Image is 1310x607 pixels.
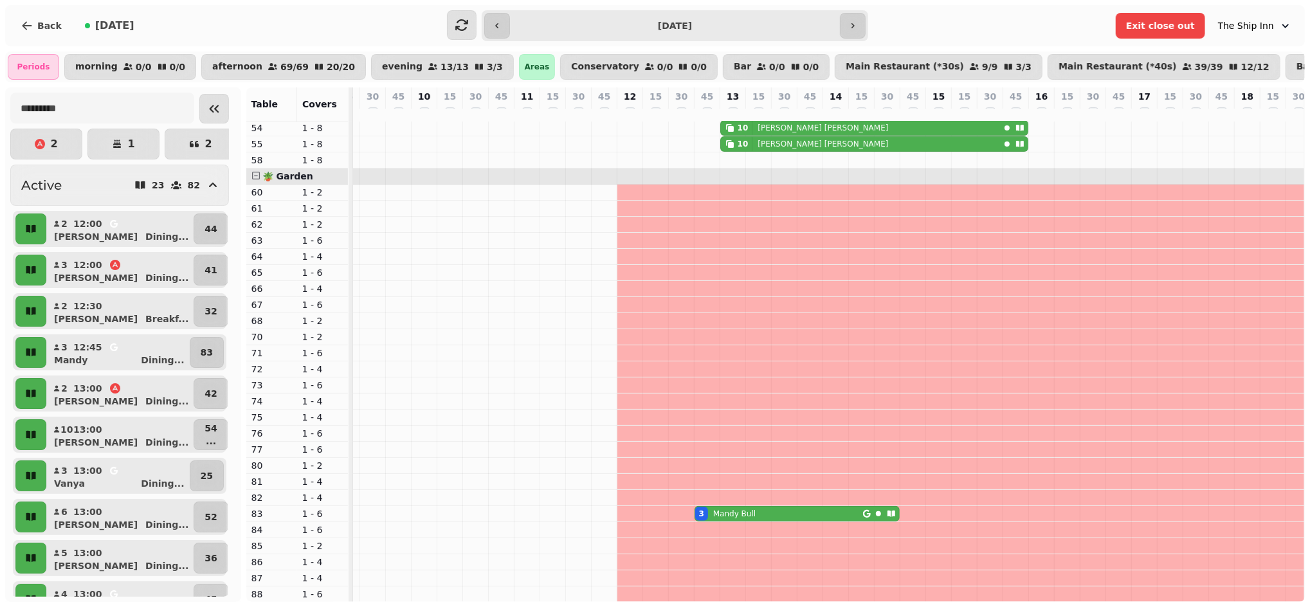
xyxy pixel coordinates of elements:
p: [PERSON_NAME] [54,230,138,243]
p: [PERSON_NAME] [54,395,138,408]
p: 1 - 4 [302,363,343,376]
p: 1 - 6 [302,523,343,536]
p: 13:00 [73,382,102,395]
p: 73 [251,379,292,392]
p: 54 [205,422,217,435]
p: 45 [495,90,507,103]
p: 30 [367,90,379,103]
p: 30 [881,90,893,103]
p: 82 [251,491,292,504]
button: 313:00VanyaDining... [49,460,187,491]
p: 84 [251,523,292,536]
span: [DATE] [95,21,134,31]
p: 1 - 2 [302,218,343,231]
p: 45 [701,90,713,103]
p: 1 - 4 [302,572,343,584]
p: 71 [251,347,292,359]
p: 12:30 [73,300,102,313]
button: [DATE] [75,10,145,41]
button: evening13/133/3 [371,54,514,80]
p: 86 [251,556,292,568]
p: Conservatory [571,62,639,72]
p: Dining ... [141,477,184,490]
p: 17 [1138,90,1151,103]
button: 312:00[PERSON_NAME]Dining... [49,255,191,285]
button: Main Restaurant (*30s)9/93/3 [835,54,1042,80]
p: 1 - 6 [302,443,343,456]
p: 18 [1241,90,1253,103]
p: 39 / 39 [1195,62,1223,71]
p: 70 [251,331,292,343]
button: Back [10,10,72,41]
p: 45 [1010,90,1022,103]
p: 45 [205,593,217,606]
button: 1 [87,129,159,159]
p: 16 [1035,90,1048,103]
button: 312:45MandyDining... [49,337,187,368]
p: 1 - 6 [302,347,343,359]
p: 1 - 2 [302,459,343,472]
button: 42 [194,378,228,409]
p: 1 - 2 [302,314,343,327]
p: 42 [205,387,217,400]
p: 3 [60,258,68,271]
p: 15 [547,90,559,103]
p: Breakf ... [145,313,188,325]
p: 12:00 [73,217,102,230]
p: 1 - 4 [302,475,343,488]
p: 54 [251,122,292,134]
button: Conservatory0/00/0 [560,54,718,80]
h2: Active [21,176,62,194]
button: Main Restaurant (*40s)39/3912/12 [1048,54,1280,80]
p: 83 [251,507,292,520]
p: 74 [251,395,292,408]
p: 1 - 6 [302,427,343,440]
p: 45 [907,90,919,103]
p: 1 - 2 [302,539,343,552]
p: 69 / 69 [280,62,309,71]
p: 14 [830,90,842,103]
p: 66 [251,282,292,295]
p: 81 [251,475,292,488]
button: 2 [10,129,82,159]
p: Vanya [54,477,85,490]
div: 10 [738,139,749,149]
p: 12 [624,90,636,103]
p: [PERSON_NAME] [54,271,138,284]
p: 1 - 8 [302,138,343,150]
p: [PERSON_NAME] [54,436,138,449]
p: 1 - 4 [302,395,343,408]
p: 12:45 [73,341,102,354]
button: 1013:00[PERSON_NAME]Dining... [49,419,191,450]
p: 3 / 3 [1016,62,1032,71]
p: 1 - 6 [302,266,343,279]
p: 5 [60,547,68,559]
p: 30 [778,90,790,103]
p: 15 [932,90,945,103]
p: 0 / 0 [170,62,186,71]
span: The Ship Inn [1218,19,1274,32]
p: [PERSON_NAME] [PERSON_NAME] [758,123,888,133]
p: 3 [60,341,68,354]
button: 513:00[PERSON_NAME]Dining... [49,543,191,574]
button: 32 [194,296,228,327]
p: 13:00 [73,505,102,518]
p: 30 [675,90,687,103]
div: 10 [738,123,749,133]
span: Table [251,99,278,109]
p: 55 [251,138,292,150]
p: 1 - 6 [302,298,343,311]
p: 77 [251,443,292,456]
button: Exit close out [1116,13,1205,39]
p: 12 / 12 [1241,62,1269,71]
p: 1 - 2 [302,186,343,199]
p: 12:00 [73,258,102,271]
p: 75 [251,411,292,424]
p: 6 [60,505,68,518]
p: Dining ... [145,436,188,449]
p: 44 [205,222,217,235]
p: 1 - 6 [302,588,343,601]
p: 61 [251,202,292,215]
p: 1 - 4 [302,282,343,295]
p: 30 [469,90,482,103]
